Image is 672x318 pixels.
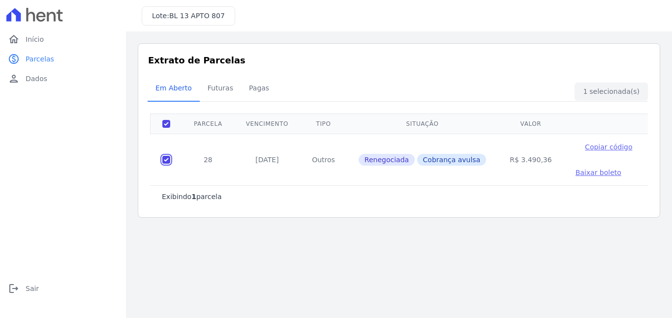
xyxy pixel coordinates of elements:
[234,134,300,185] td: [DATE]
[576,142,642,152] button: Copiar código
[4,279,122,298] a: logoutSair
[8,73,20,85] i: person
[150,78,198,98] span: Em Aberto
[241,76,277,102] a: Pagas
[300,114,347,134] th: Tipo
[169,12,225,20] span: BL 13 APTO 807
[26,284,39,293] span: Sair
[148,54,650,67] h3: Extrato de Parcelas
[576,169,621,176] span: Baixar boleto
[498,134,563,185] td: R$ 3.490,36
[300,134,347,185] td: Outros
[585,143,632,151] span: Copiar código
[182,134,234,185] td: 28
[202,78,239,98] span: Futuras
[417,154,487,166] span: Cobrança avulsa
[8,283,20,294] i: logout
[234,114,300,134] th: Vencimento
[8,53,20,65] i: paid
[347,114,498,134] th: Situação
[576,168,621,177] a: Baixar boleto
[26,54,54,64] span: Parcelas
[4,29,122,49] a: homeInício
[498,114,563,134] th: Valor
[243,78,275,98] span: Pagas
[191,193,196,201] b: 1
[182,114,234,134] th: Parcela
[26,34,44,44] span: Início
[148,76,200,102] a: Em Aberto
[162,192,222,202] p: Exibindo parcela
[200,76,241,102] a: Futuras
[8,33,20,45] i: home
[4,49,122,69] a: paidParcelas
[26,74,47,84] span: Dados
[359,154,415,166] span: Renegociada
[4,69,122,88] a: personDados
[152,11,225,21] h3: Lote:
